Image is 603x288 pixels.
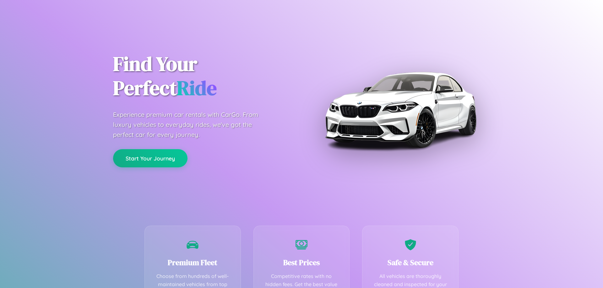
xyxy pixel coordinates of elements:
[113,52,292,100] h1: Find Your Perfect
[113,110,270,140] p: Experience premium car rentals with CarGo. From luxury vehicles to everyday rides, we've got the ...
[263,257,340,268] h3: Best Prices
[113,149,187,167] button: Start Your Journey
[154,257,231,268] h3: Premium Fleet
[177,74,217,102] span: Ride
[372,257,449,268] h3: Safe & Secure
[322,31,479,188] img: Premium BMW car rental vehicle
